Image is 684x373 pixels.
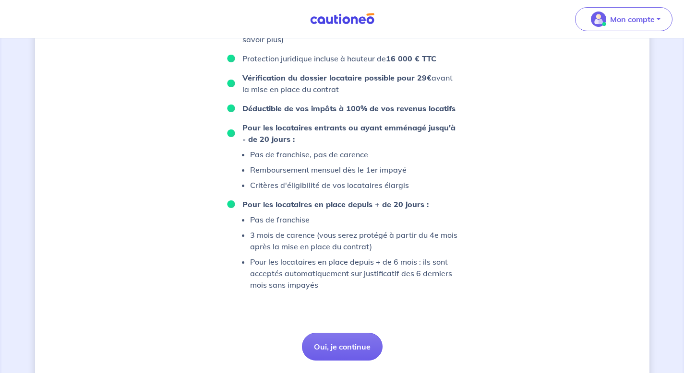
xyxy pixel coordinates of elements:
[250,179,409,191] p: Critères d'éligibilité de vos locataires élargis
[242,72,457,95] p: avant la mise en place du contrat
[242,104,456,113] strong: Déductible de vos impôts à 100% de vos revenus locatifs
[250,229,457,252] p: 3 mois de carence (vous serez protégé à partir du 4e mois après la mise en place du contrat)
[250,164,409,175] p: Remboursement mensuel dès le 1er impayé
[242,123,456,144] strong: Pour les locataires entrants ou ayant emménagé jusqu'à - de 20 jours :
[575,7,672,31] button: illu_account_valid_menu.svgMon compte
[250,214,457,225] p: Pas de franchise
[386,54,436,63] strong: 16 000 € TTC
[242,73,432,82] strong: Vérification du dossier locataire possible pour 29€
[242,199,429,209] strong: Pour les locataires en place depuis + de 20 jours :
[302,333,383,361] button: Oui, je continue
[306,13,378,25] img: Cautioneo
[250,256,457,291] p: Pour les locataires en place depuis + de 6 mois : ils sont acceptés automatiquement sur justifica...
[591,12,606,27] img: illu_account_valid_menu.svg
[610,13,655,25] p: Mon compte
[250,149,409,160] p: Pas de franchise, pas de carence
[242,53,436,64] p: Protection juridique incluse à hauteur de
